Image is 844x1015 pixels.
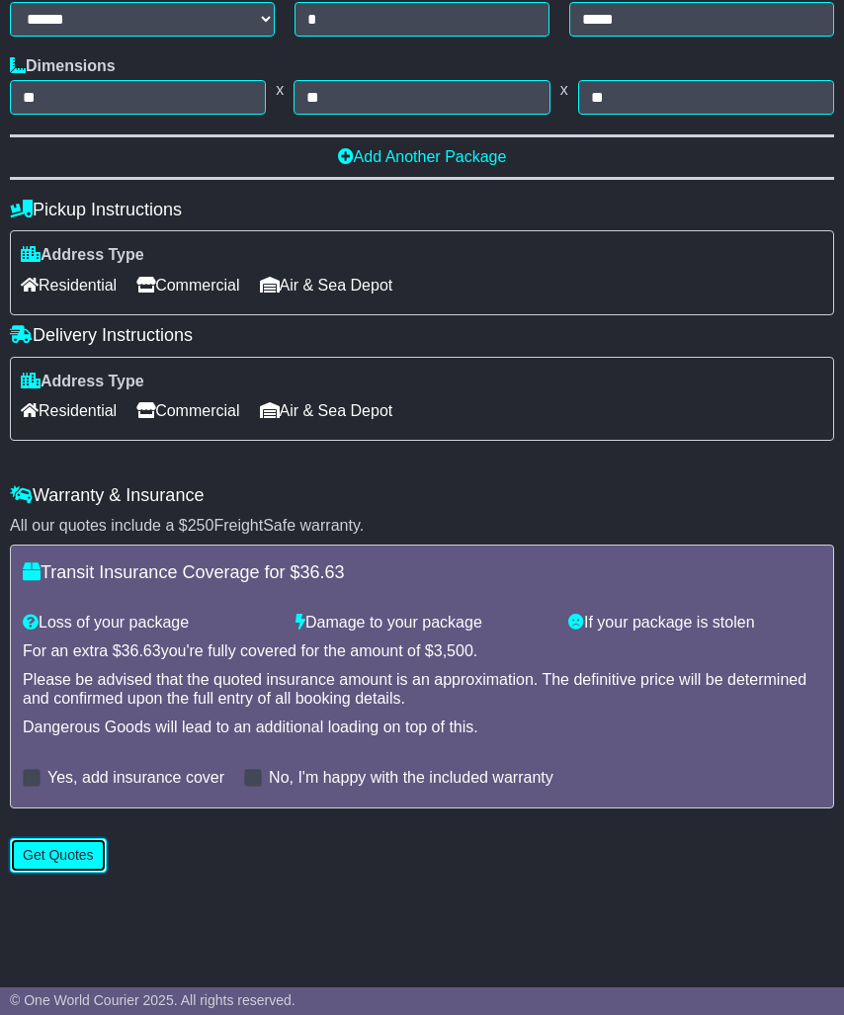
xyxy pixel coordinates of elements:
[188,517,214,534] span: 250
[550,80,578,99] span: x
[260,395,393,426] span: Air & Sea Depot
[10,56,116,75] label: Dimensions
[338,148,507,165] a: Add Another Package
[269,768,553,787] label: No, I'm happy with the included warranty
[23,641,821,660] div: For an extra $ you're fully covered for the amount of $ .
[266,80,294,99] span: x
[434,642,473,659] span: 3,500
[136,395,239,426] span: Commercial
[299,562,344,582] span: 36.63
[10,992,295,1008] span: © One World Courier 2025. All rights reserved.
[21,395,117,426] span: Residential
[10,516,834,535] div: All our quotes include a $ FreightSafe warranty.
[136,270,239,300] span: Commercial
[122,642,161,659] span: 36.63
[558,613,831,632] div: If your package is stolen
[23,562,821,583] h4: Transit Insurance Coverage for $
[10,485,834,506] h4: Warranty & Insurance
[10,838,107,873] button: Get Quotes
[21,245,144,264] label: Address Type
[260,270,393,300] span: Air & Sea Depot
[13,613,286,632] div: Loss of your package
[47,768,224,787] label: Yes, add insurance cover
[23,718,821,736] div: Dangerous Goods will lead to an additional loading on top of this.
[23,670,821,708] div: Please be advised that the quoted insurance amount is an approximation. The definitive price will...
[21,372,144,390] label: Address Type
[10,200,834,220] h4: Pickup Instructions
[21,270,117,300] span: Residential
[286,613,558,632] div: Damage to your package
[10,325,834,346] h4: Delivery Instructions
